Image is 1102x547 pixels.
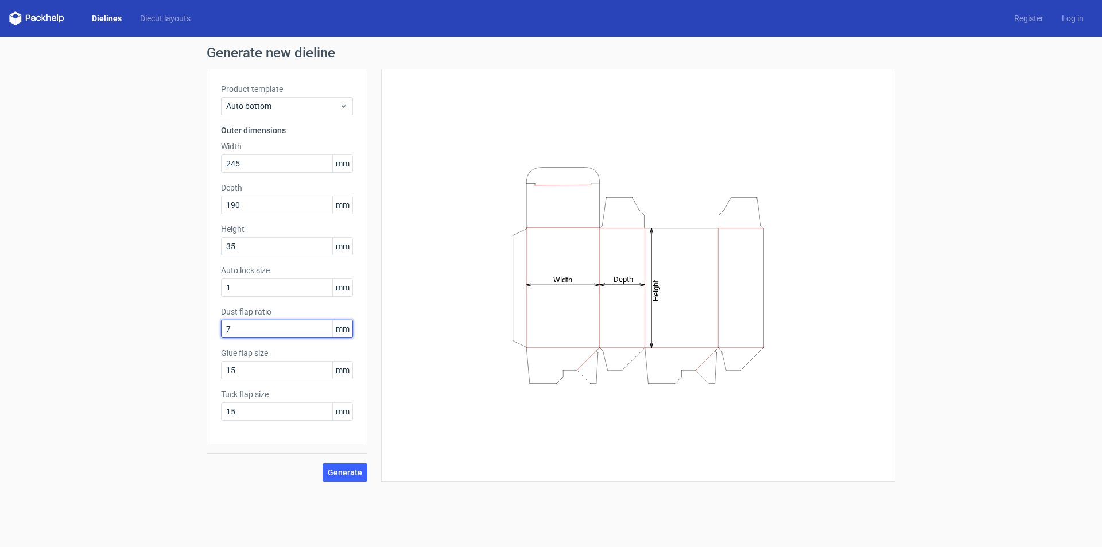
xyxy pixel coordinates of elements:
tspan: Width [553,275,572,284]
tspan: Depth [614,275,633,284]
span: mm [332,155,352,172]
label: Tuck flap size [221,389,353,400]
span: mm [332,362,352,379]
span: mm [332,320,352,337]
label: Dust flap ratio [221,306,353,317]
a: Diecut layouts [131,13,200,24]
tspan: Height [651,280,660,301]
label: Glue flap size [221,347,353,359]
label: Product template [221,83,353,95]
label: Height [221,223,353,235]
h1: Generate new dieline [207,46,895,60]
button: Generate [323,463,367,482]
a: Register [1005,13,1053,24]
span: Auto bottom [226,100,339,112]
a: Dielines [83,13,131,24]
label: Depth [221,182,353,193]
a: Log in [1053,13,1093,24]
span: mm [332,196,352,214]
label: Auto lock size [221,265,353,276]
label: Width [221,141,353,152]
span: mm [332,403,352,420]
span: mm [332,279,352,296]
span: Generate [328,468,362,476]
h3: Outer dimensions [221,125,353,136]
span: mm [332,238,352,255]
